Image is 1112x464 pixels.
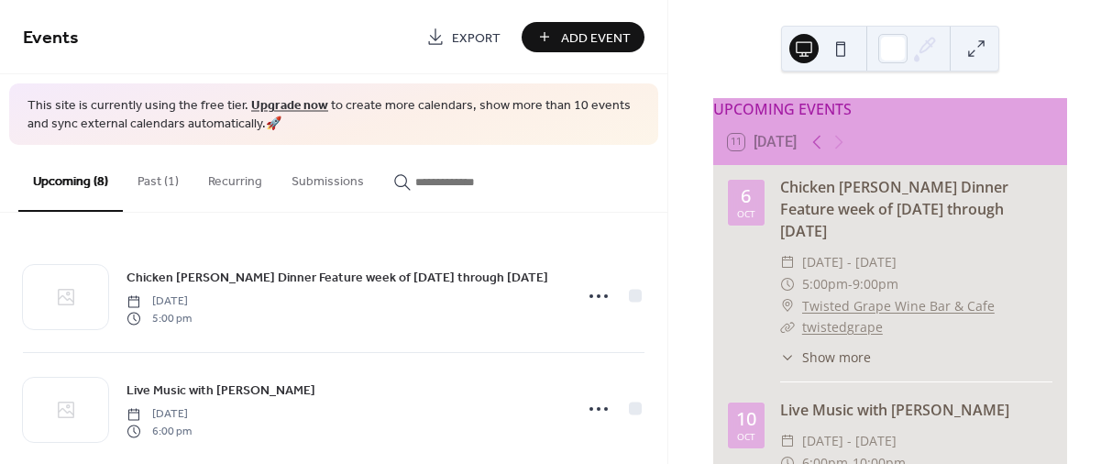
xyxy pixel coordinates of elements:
[802,251,897,273] span: [DATE] - [DATE]
[127,269,548,288] span: Chicken [PERSON_NAME] Dinner Feature week of [DATE] through [DATE]
[127,380,315,401] a: Live Music with [PERSON_NAME]
[737,432,755,441] div: Oct
[561,28,631,48] span: Add Event
[452,28,501,48] span: Export
[780,251,795,273] div: ​
[251,94,328,118] a: Upgrade now
[127,406,192,423] span: [DATE]
[522,22,644,52] button: Add Event
[780,348,795,367] div: ​
[802,348,871,367] span: Show more
[780,348,871,367] button: ​Show more
[23,20,79,56] span: Events
[713,98,1067,120] div: UPCOMING EVENTS
[736,410,756,428] div: 10
[28,97,640,133] span: This site is currently using the free tier. to create more calendars, show more than 10 events an...
[127,293,192,310] span: [DATE]
[123,145,193,210] button: Past (1)
[780,400,1009,420] a: Live Music with [PERSON_NAME]
[780,177,1008,241] a: Chicken [PERSON_NAME] Dinner Feature week of [DATE] through [DATE]
[780,430,795,452] div: ​
[18,145,123,212] button: Upcoming (8)
[741,187,751,205] div: 6
[193,145,277,210] button: Recurring
[277,145,379,210] button: Submissions
[127,381,315,401] span: Live Music with [PERSON_NAME]
[802,295,995,317] a: Twisted Grape Wine Bar & Cafe
[127,267,548,288] a: Chicken [PERSON_NAME] Dinner Feature week of [DATE] through [DATE]
[802,273,848,295] span: 5:00pm
[737,209,755,218] div: Oct
[780,316,795,338] div: ​
[802,318,883,336] a: twistedgrape
[853,273,898,295] span: 9:00pm
[413,22,514,52] a: Export
[848,273,853,295] span: -
[127,423,192,439] span: 6:00 pm
[780,295,795,317] div: ​
[780,273,795,295] div: ​
[802,430,897,452] span: [DATE] - [DATE]
[127,310,192,326] span: 5:00 pm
